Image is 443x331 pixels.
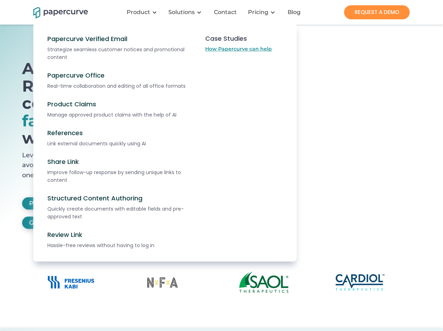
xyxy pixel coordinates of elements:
div: Blog [288,9,301,16]
div: Strategize seamless customer notices and promotional content [47,46,193,61]
img: Saol Therapeutics Logo [239,272,288,293]
div: Manage approved product claims with the help of AI [47,111,193,119]
h1: Approve and Review content to market with AI [22,60,178,147]
a: REQUEST A DEMO [344,5,410,19]
div: Pricing [244,2,282,23]
span: 10x faster [22,93,113,130]
a: Papercurve and Veeva Vault [22,197,122,210]
div: Quickly create documents with editable fields and pre-approved text [47,205,193,220]
div: Contact [214,9,237,16]
div: Papercurve Office [47,72,105,79]
div: Case Studies [205,35,247,42]
a: Blog [282,9,308,16]
div: Solutions [168,9,195,16]
a: Review LinkHassle-free reviews without having to log in [40,226,198,254]
a: Structured Content AuthoringQuickly create documents with editable fields and pre-approved text [40,189,198,226]
a: Gen AI for MLR Review [22,217,105,229]
div: References [47,129,83,137]
a: Product ClaimsManage approved product claims with the help of AI [40,95,198,124]
a: home [33,6,79,18]
img: Fresenius Kabi Logo [46,275,95,290]
a: ReferencesLink external documents quickly using AI [40,124,198,153]
a: Papercurve Verified EmailStrategize seamless customer notices and promotional content [40,30,198,66]
img: No Fixed Address Logo [143,271,182,293]
div: Solutions [164,2,209,23]
div: Real-time collaboration and editing of all office formats [47,82,193,90]
div: Hassle-free reviews without having to log in [47,241,193,249]
p: Leverage Gen AI technologies to review faster, avoid risks, and catch compliance issues with one ... [22,150,178,184]
a: open lightbox [22,60,178,197]
div: Share Link [47,158,79,166]
a: Pricing [248,9,268,16]
div: Improve follow-up response by sending unique links to content [47,168,193,184]
a: Papercurve OfficeReal-time collaboration and editing of all office formats [40,66,198,95]
div: Product Claims [47,100,96,108]
a: Share LinkImprove follow-up response by sending unique links to content [40,153,198,189]
div: Product [122,2,164,23]
a: How Papercurve can help [205,45,281,53]
img: Cardiol Therapeutics Logo [336,274,385,291]
div: Link external documents quickly using AI [47,140,193,147]
div: Papercurve Verified Email [47,35,127,43]
a: Contact [209,9,244,16]
nav: Solutions [33,23,410,262]
div: Review Link [47,231,82,239]
div: Structured Content Authoring [47,194,168,202]
div: Product [127,9,150,16]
